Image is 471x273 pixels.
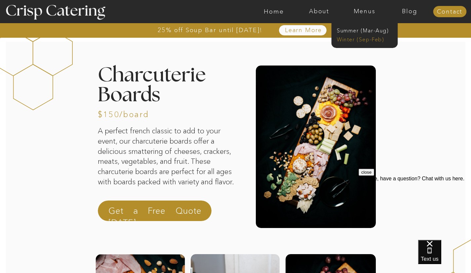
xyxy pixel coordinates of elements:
a: Get a Free Quote [DATE] [108,205,201,221]
a: Winter (Sep-Feb) [337,36,391,42]
a: Learn More [270,27,337,34]
iframe: podium webchat widget bubble [418,240,471,273]
p: A perfect french classic to add to your event, our charcuterie boards offer a delicious smatterin... [98,126,237,195]
a: Blog [387,8,432,15]
a: About [296,8,342,15]
a: Menus [342,8,387,15]
h2: Charcuterie Boards [98,66,253,83]
iframe: podium webchat widget prompt [359,169,471,248]
a: Summer (Mar-Aug) [337,27,396,33]
h3: $150/board [98,111,136,117]
a: 25% off Soup Bar until [DATE]! [134,27,286,33]
a: Contact [433,9,466,15]
a: Home [251,8,296,15]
